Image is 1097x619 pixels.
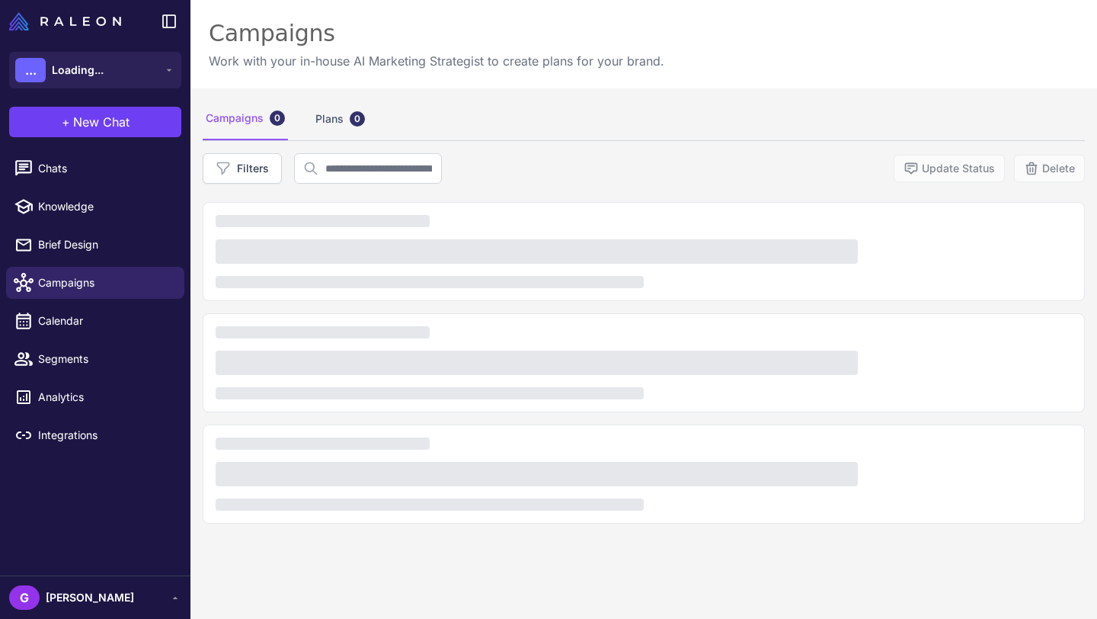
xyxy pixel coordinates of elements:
[203,153,282,184] button: Filters
[9,585,40,610] div: G
[38,274,172,291] span: Campaigns
[38,313,172,329] span: Calendar
[350,111,365,127] div: 0
[38,160,172,177] span: Chats
[312,98,368,140] div: Plans
[6,381,184,413] a: Analytics
[62,113,70,131] span: +
[38,427,172,444] span: Integrations
[203,98,288,140] div: Campaigns
[6,267,184,299] a: Campaigns
[209,52,664,70] p: Work with your in-house AI Marketing Strategist to create plans for your brand.
[46,589,134,606] span: [PERSON_NAME]
[6,305,184,337] a: Calendar
[209,18,664,49] div: Campaigns
[38,236,172,253] span: Brief Design
[6,343,184,375] a: Segments
[9,12,127,30] a: Raleon Logo
[52,62,104,79] span: Loading...
[38,198,172,215] span: Knowledge
[6,419,184,451] a: Integrations
[6,229,184,261] a: Brief Design
[15,58,46,82] div: ...
[6,152,184,184] a: Chats
[270,111,285,126] div: 0
[38,389,172,406] span: Analytics
[6,191,184,223] a: Knowledge
[38,351,172,367] span: Segments
[9,107,181,137] button: +New Chat
[894,155,1005,182] button: Update Status
[1014,155,1085,182] button: Delete
[9,12,121,30] img: Raleon Logo
[73,113,130,131] span: New Chat
[9,52,181,88] button: ...Loading...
